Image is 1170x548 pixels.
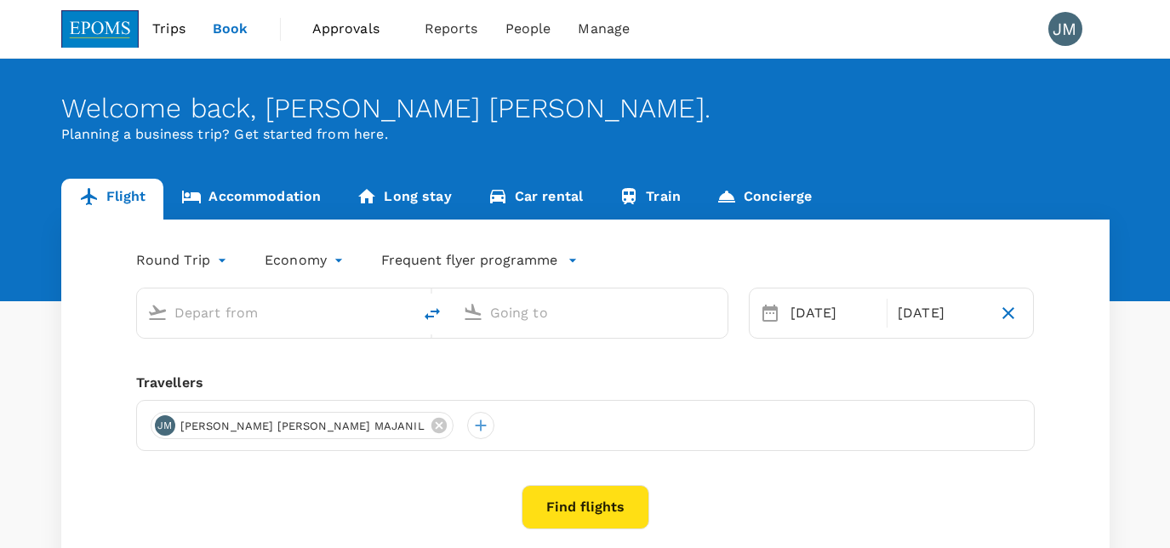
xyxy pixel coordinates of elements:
button: Find flights [522,485,649,529]
span: Book [213,19,248,39]
p: Planning a business trip? Get started from here. [61,124,1110,145]
button: Frequent flyer programme [381,250,578,271]
button: delete [412,294,453,334]
a: Long stay [339,179,469,220]
input: Depart from [174,300,376,326]
div: JM[PERSON_NAME] [PERSON_NAME] MAJANIL [151,412,454,439]
span: Approvals [312,19,397,39]
span: Reports [425,19,478,39]
img: EPOMS SDN BHD [61,10,140,48]
span: [PERSON_NAME] [PERSON_NAME] MAJANIL [170,418,435,435]
span: People [505,19,551,39]
div: Economy [265,247,347,274]
a: Concierge [699,179,830,220]
button: Open [716,311,719,314]
div: [DATE] [891,296,990,330]
span: Manage [578,19,630,39]
div: Welcome back , [PERSON_NAME] [PERSON_NAME] . [61,93,1110,124]
input: Going to [490,300,692,326]
p: Frequent flyer programme [381,250,557,271]
div: JM [155,415,175,436]
a: Train [601,179,699,220]
div: [DATE] [784,296,883,330]
a: Flight [61,179,164,220]
div: JM [1048,12,1082,46]
div: Travellers [136,373,1035,393]
a: Car rental [470,179,602,220]
div: Round Trip [136,247,231,274]
button: Open [400,311,403,314]
span: Trips [152,19,185,39]
a: Accommodation [163,179,339,220]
